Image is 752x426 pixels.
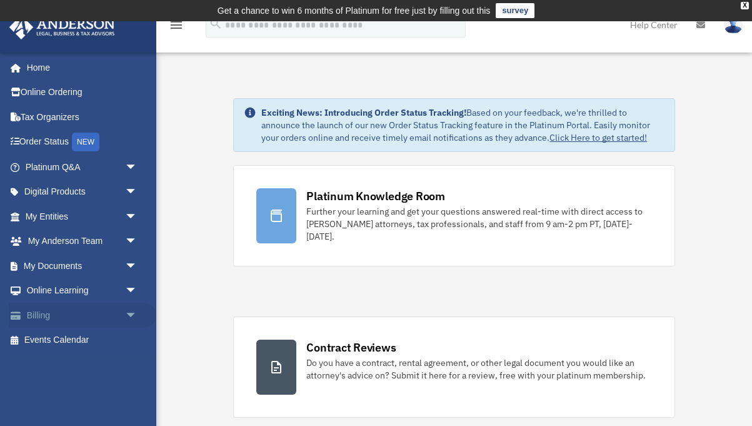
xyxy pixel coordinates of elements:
[9,204,156,229] a: My Entitiesarrow_drop_down
[169,22,184,33] a: menu
[218,3,491,18] div: Get a chance to win 6 months of Platinum for free just by filling out this
[125,229,150,255] span: arrow_drop_down
[125,155,150,180] span: arrow_drop_down
[233,317,674,418] a: Contract Reviews Do you have a contract, rental agreement, or other legal document you would like...
[306,188,445,204] div: Platinum Knowledge Room
[496,3,534,18] a: survey
[125,204,150,230] span: arrow_drop_down
[9,303,156,328] a: Billingarrow_drop_down
[306,357,651,382] div: Do you have a contract, rental agreement, or other legal document you would like an attorney's ad...
[306,205,651,243] div: Further your learning and get your questions answered real-time with direct access to [PERSON_NAM...
[233,165,674,266] a: Platinum Knowledge Room Further your learning and get your questions answered real-time with dire...
[9,104,156,129] a: Tax Organizers
[549,132,647,143] a: Click Here to get started!
[9,180,156,205] a: Digital Productsarrow_drop_down
[9,278,156,303] a: Online Learningarrow_drop_down
[261,107,466,118] strong: Exciting News: Introducing Order Status Tracking!
[169,18,184,33] i: menu
[9,253,156,278] a: My Documentsarrow_drop_down
[9,155,156,180] a: Platinum Q&Aarrow_drop_down
[261,106,664,144] div: Based on your feedback, we're thrilled to announce the launch of our new Order Status Tracking fe...
[9,129,156,155] a: Order StatusNEW
[724,16,743,34] img: User Pic
[741,2,749,9] div: close
[125,253,150,279] span: arrow_drop_down
[209,17,223,31] i: search
[306,340,396,355] div: Contract Reviews
[9,55,150,80] a: Home
[9,80,156,105] a: Online Ordering
[9,328,156,353] a: Events Calendar
[125,180,150,205] span: arrow_drop_down
[6,15,119,39] img: Anderson Advisors Platinum Portal
[125,303,150,328] span: arrow_drop_down
[72,133,99,151] div: NEW
[9,229,156,254] a: My Anderson Teamarrow_drop_down
[125,278,150,304] span: arrow_drop_down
